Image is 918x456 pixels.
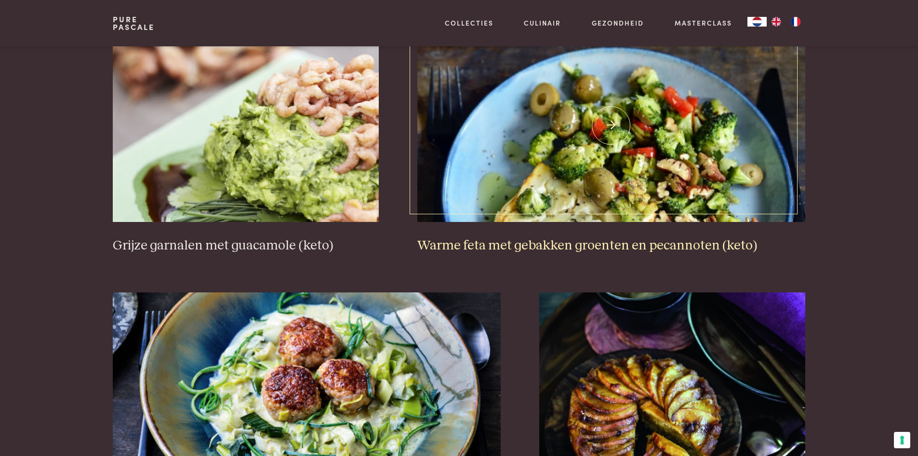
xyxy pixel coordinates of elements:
[747,17,805,27] aside: Language selected: Nederlands
[417,29,805,254] a: Warme feta met gebakken groenten en pecannoten (keto) Warme feta met gebakken groenten en pecanno...
[747,17,767,27] a: NL
[767,17,786,27] a: EN
[592,18,644,28] a: Gezondheid
[786,17,805,27] a: FR
[524,18,561,28] a: Culinair
[894,432,910,448] button: Uw voorkeuren voor toestemming voor trackingtechnologieën
[445,18,493,28] a: Collecties
[675,18,732,28] a: Masterclass
[747,17,767,27] div: Language
[113,29,379,254] a: Grijze garnalen met guacamole (keto) Grijze garnalen met guacamole (keto)
[113,15,155,31] a: PurePascale
[417,237,805,254] h3: Warme feta met gebakken groenten en pecannoten (keto)
[417,29,805,222] img: Warme feta met gebakken groenten en pecannoten (keto)
[767,17,805,27] ul: Language list
[113,29,379,222] img: Grijze garnalen met guacamole (keto)
[113,237,379,254] h3: Grijze garnalen met guacamole (keto)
